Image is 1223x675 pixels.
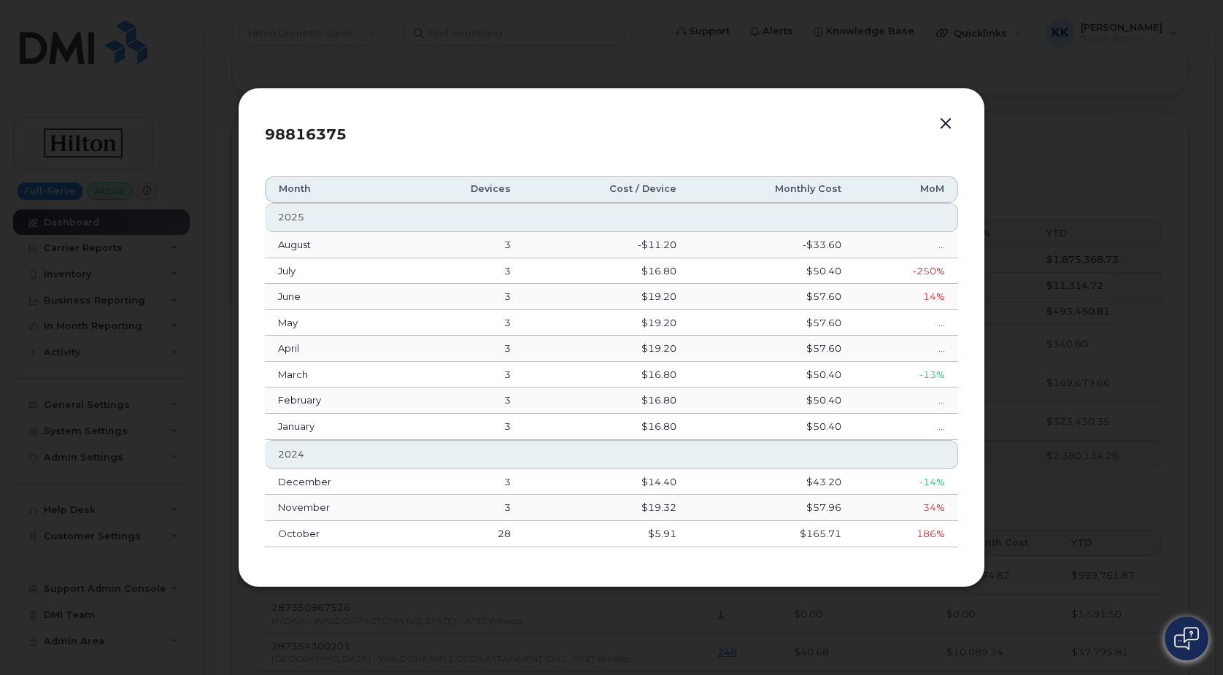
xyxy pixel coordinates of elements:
[868,316,945,330] div: ...
[868,420,945,433] div: ...
[265,362,406,388] td: March
[265,469,406,495] td: December
[524,258,690,285] td: $16.80
[524,469,690,495] td: $14.40
[406,232,525,258] td: 3
[690,414,854,440] td: $50.40
[524,336,690,362] td: $19.20
[690,284,854,310] td: $57.60
[524,310,690,336] td: $19.20
[406,310,525,336] td: 3
[406,469,525,495] td: 3
[524,284,690,310] td: $19.20
[265,232,406,258] td: August
[868,264,945,278] div: -250%
[265,336,406,362] td: April
[1174,627,1199,650] img: Open chat
[868,342,945,355] div: ...
[868,393,945,407] div: ...
[406,414,525,440] td: 3
[524,414,690,440] td: $16.80
[406,284,525,310] td: 3
[690,362,854,388] td: $50.40
[690,387,854,414] td: $50.40
[690,258,854,285] td: $50.40
[265,414,406,440] td: January
[406,336,525,362] td: 3
[265,387,406,414] td: February
[406,362,525,388] td: 3
[524,362,690,388] td: $16.80
[265,203,958,232] th: 2025
[265,440,958,469] th: 2024
[690,469,854,495] td: $43.20
[524,232,690,258] td: -$11.20
[868,290,945,304] div: 14%
[690,336,854,362] td: $57.60
[406,387,525,414] td: 3
[265,310,406,336] td: May
[265,284,406,310] td: June
[524,387,690,414] td: $16.80
[868,368,945,382] div: -13%
[690,310,854,336] td: $57.60
[406,258,525,285] td: 3
[265,258,406,285] td: July
[690,232,854,258] td: -$33.60
[868,238,945,252] div: ...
